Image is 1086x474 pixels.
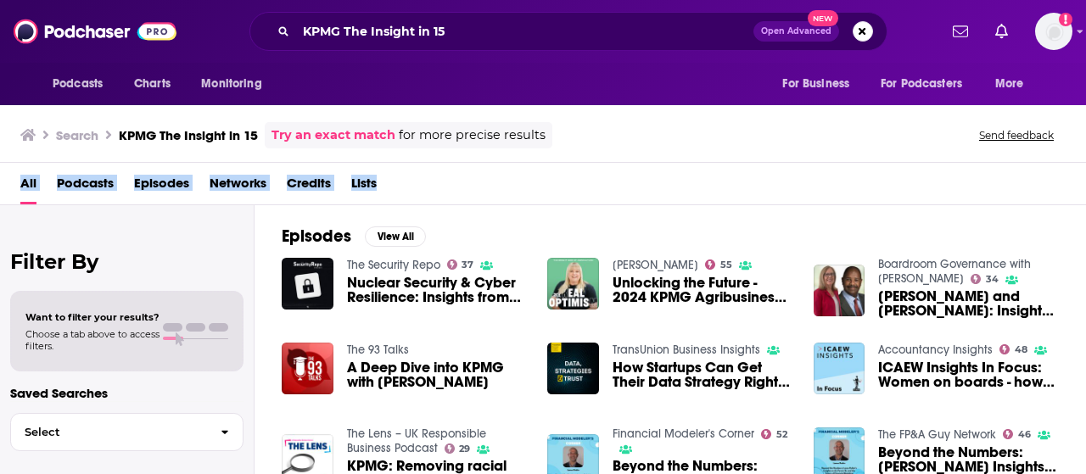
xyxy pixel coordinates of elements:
h2: Filter By [10,249,244,274]
button: Open AdvancedNew [753,21,839,42]
span: 46 [1018,431,1031,438]
a: Financial Modeler's Corner [613,427,754,441]
span: 55 [720,261,732,269]
span: Credits [287,170,331,204]
a: Charts [123,68,181,100]
span: Choose a tab above to access filters. [25,328,160,352]
span: 29 [459,445,470,453]
img: ICAEW Insights In Focus: Women on boards - how do we reach equality? [814,343,865,394]
p: Saved Searches [10,385,244,401]
a: ICAEW Insights In Focus: Women on boards - how do we reach equality? [878,360,1059,389]
a: A Deep Dive into KPMG with Gemma Surtees [347,360,528,389]
span: 52 [776,431,787,438]
span: New [808,10,838,26]
span: Select [11,427,207,438]
span: For Business [782,72,849,96]
a: Unlocking the Future - 2024 KPMG Agribusiness Insights with Ian Proudfoot [613,276,793,304]
button: open menu [41,68,125,100]
a: The Security Repo [347,258,440,272]
span: Beyond the Numbers: [PERSON_NAME] Insights on AI, Power BI, and the Future of Financial Modeling [878,445,1059,474]
a: Boardroom Governance with Evan Epstein [878,257,1031,286]
span: Want to filter your results? [25,311,160,323]
a: Susan Angele and Stephen Brown: Insights from the KPMG Board Leadership Center. [878,289,1059,318]
img: Unlocking the Future - 2024 KPMG Agribusiness Insights with Ian Proudfoot [547,258,599,309]
h3: Search [56,127,98,143]
span: Charts [134,72,171,96]
button: open menu [189,68,283,100]
span: Open Advanced [761,27,831,36]
span: 48 [1015,346,1027,354]
span: 34 [986,276,999,283]
img: A Deep Dive into KPMG with Gemma Surtees [282,343,333,394]
a: TransUnion Business Insights [613,343,760,357]
a: EpisodesView All [282,226,426,247]
a: 37 [447,259,474,270]
span: [PERSON_NAME] and [PERSON_NAME]: Insights from the KPMG Board Leadership Center. [878,289,1059,318]
img: Susan Angele and Stephen Brown: Insights from the KPMG Board Leadership Center. [814,265,865,316]
a: How Startups Can Get Their Data Strategy Right With KPMG [613,360,793,389]
a: 52 [761,429,787,439]
svg: Add a profile image [1059,13,1072,26]
button: View All [365,226,426,247]
span: A Deep Dive into KPMG with [PERSON_NAME] [347,360,528,389]
a: Beyond the Numbers: Lance Rubin's Insights on AI, Power BI, and the Future of Financial Modeling [878,445,1059,474]
a: Try an exact match [271,125,395,145]
button: open menu [870,68,987,100]
a: Show notifications dropdown [946,17,975,46]
a: Lists [351,170,377,204]
a: REX [613,258,698,272]
span: Nuclear Security & Cyber Resilience: Insights from KPMG's [PERSON_NAME] [347,276,528,304]
span: 37 [462,261,473,269]
a: 29 [445,443,471,454]
button: Send feedback [974,128,1059,142]
h2: Episodes [282,226,351,247]
a: Episodes [134,170,189,204]
a: All [20,170,36,204]
img: How Startups Can Get Their Data Strategy Right With KPMG [547,343,599,394]
a: The FP&A Guy Network [878,427,996,442]
span: for more precise results [399,125,546,145]
span: Podcasts [57,170,114,204]
span: Monitoring [201,72,261,96]
button: open menu [983,68,1045,100]
span: More [995,72,1024,96]
button: Select [10,413,244,451]
a: 46 [1003,429,1031,439]
a: Accountancy Insights [878,343,993,357]
div: Search podcasts, credits, & more... [249,12,887,51]
a: Nuclear Security & Cyber Resilience: Insights from KPMG's Andrew Elliot [347,276,528,304]
a: 34 [971,274,999,284]
span: Podcasts [53,72,103,96]
a: 55 [705,259,732,270]
span: Logged in as sally.brown [1035,13,1072,50]
span: Unlocking the Future - 2024 KPMG Agribusiness Insights with [PERSON_NAME] [613,276,793,304]
button: Show profile menu [1035,13,1072,50]
span: Networks [210,170,266,204]
a: Show notifications dropdown [988,17,1015,46]
input: Search podcasts, credits, & more... [296,18,753,45]
a: 48 [999,344,1027,354]
h3: KPMG The Insight in 15 [119,127,258,143]
a: The 93 Talks [347,343,409,357]
img: Podchaser - Follow, Share and Rate Podcasts [14,15,176,47]
img: User Profile [1035,13,1072,50]
span: For Podcasters [881,72,962,96]
img: Nuclear Security & Cyber Resilience: Insights from KPMG's Andrew Elliot [282,258,333,309]
button: open menu [770,68,870,100]
a: The Lens – UK Responsible Business Podcast [347,427,486,455]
